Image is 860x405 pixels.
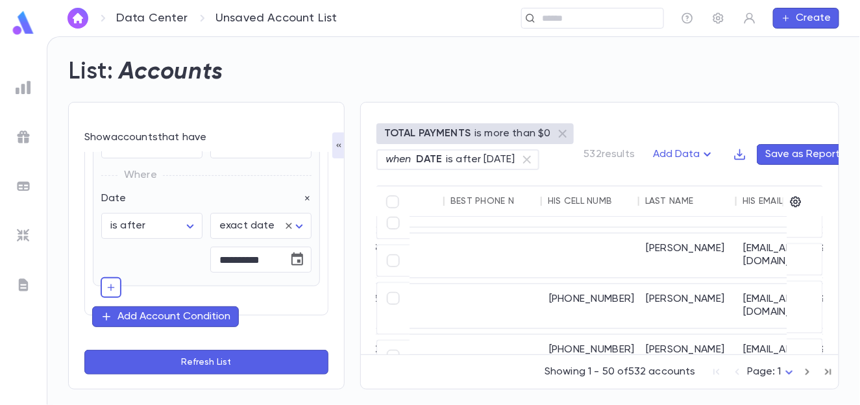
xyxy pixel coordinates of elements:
[92,306,239,327] button: Add Account Condition
[640,233,737,277] div: [PERSON_NAME]
[70,13,86,23] img: home_white.a664292cf8c1dea59945f0da9f25487c.svg
[543,334,640,386] div: [PHONE_NUMBER]
[215,11,338,25] p: Unsaved Account List
[16,178,31,194] img: batches_grey.339ca447c9d9533ef1741baa751efc33.svg
[376,149,539,170] div: whenDATEis after [DATE]
[219,221,275,231] span: exact date
[16,277,31,293] img: letters_grey.7941b92b52307dd3b8a917253454ce1c.svg
[110,221,145,231] span: is after
[694,191,715,212] button: Sort
[10,10,36,36] img: logo
[640,182,737,227] div: [PERSON_NAME]
[737,233,835,277] div: [EMAIL_ADDRESS][DOMAIN_NAME]
[748,367,781,377] span: Page: 1
[545,365,696,378] p: Showing 1 - 50 of 532 accounts
[737,334,835,386] div: [EMAIL_ADDRESS][DOMAIN_NAME]
[376,123,574,144] div: TOTAL PAYMENTSis more than $0
[124,166,157,184] p: Where
[84,350,328,374] button: Refresh List
[101,214,203,239] div: is after
[474,127,550,140] p: is more than $0
[645,144,723,165] button: Add Data
[645,196,694,206] div: Last Name
[640,284,737,328] div: [PERSON_NAME]
[16,129,31,145] img: campaigns_grey.99e729a5f7ee94e3726e6486bddda8f1.svg
[743,196,789,206] div: His Emails
[543,284,640,328] div: [PHONE_NUMBER]
[584,148,635,161] p: 532 results
[384,127,471,140] p: TOTAL PAYMENTS
[93,184,312,205] div: Date
[737,284,835,328] div: [EMAIL_ADDRESS][DOMAIN_NAME]
[116,11,188,25] a: Data Center
[640,334,737,386] div: [PERSON_NAME]
[773,8,839,29] button: Create
[16,80,31,95] img: reports_grey.c525e4749d1bce6a11f5fe2a8de1b229.svg
[548,196,628,206] div: His Cell Numbers
[117,310,230,323] div: Add Account Condition
[210,214,312,239] div: exact date
[748,362,797,382] div: Page: 1
[84,131,328,144] div: Show accounts that have
[450,196,545,206] div: Best Phone Number
[757,144,848,165] button: Save as Report
[68,58,114,86] h2: List:
[386,153,412,166] p: when
[737,182,835,227] div: [EMAIL_ADDRESS][DOMAIN_NAME]
[611,191,632,212] button: Sort
[417,153,443,166] p: DATE
[16,228,31,243] img: imports_grey.530a8a0e642e233f2baf0ef88e8c9fcb.svg
[284,247,310,273] button: Choose date, selected date is Aug 1, 2024
[119,58,223,86] h2: Accounts
[446,153,515,166] p: is after [DATE]
[514,191,535,212] button: Sort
